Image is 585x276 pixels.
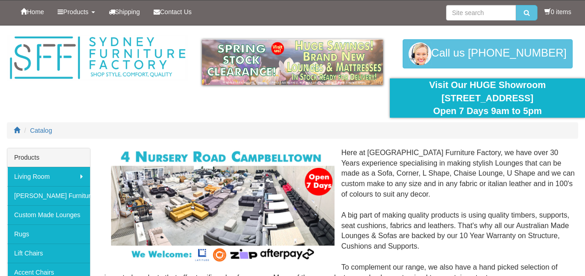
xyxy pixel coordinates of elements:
[7,35,188,81] img: Sydney Furniture Factory
[147,0,198,23] a: Contact Us
[7,224,90,244] a: Rugs
[202,39,383,85] img: spring-sale.gif
[14,0,51,23] a: Home
[7,186,90,205] a: [PERSON_NAME] Furniture
[102,0,147,23] a: Shipping
[51,0,101,23] a: Products
[27,8,44,16] span: Home
[160,8,191,16] span: Contact Us
[7,167,90,186] a: Living Room
[7,205,90,224] a: Custom Made Lounges
[63,8,88,16] span: Products
[397,78,578,118] div: Visit Our HUGE Showroom [STREET_ADDRESS] Open 7 Days 9am to 5pm
[115,8,140,16] span: Shipping
[446,5,516,21] input: Site search
[30,127,52,134] a: Catalog
[111,148,334,264] img: Corner Modular Lounges
[7,244,90,263] a: Lift Chairs
[7,148,90,167] div: Products
[544,7,571,16] li: 0 items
